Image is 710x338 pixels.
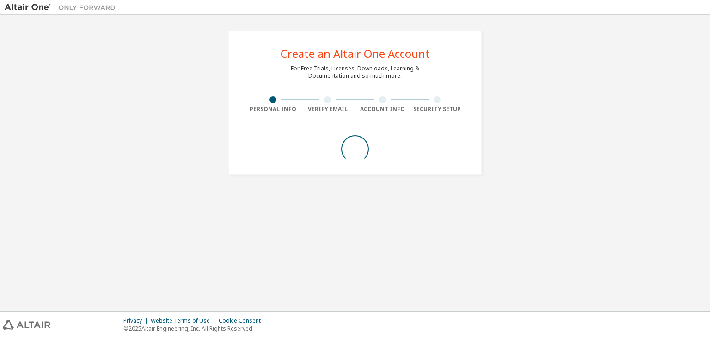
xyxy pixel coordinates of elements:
[410,106,465,113] div: Security Setup
[123,325,266,332] p: © 2025 Altair Engineering, Inc. All Rights Reserved.
[5,3,120,12] img: Altair One
[355,106,410,113] div: Account Info
[291,65,419,80] div: For Free Trials, Licenses, Downloads, Learning & Documentation and so much more.
[300,106,355,113] div: Verify Email
[123,317,151,325] div: Privacy
[3,320,50,330] img: altair_logo.svg
[151,317,219,325] div: Website Terms of Use
[219,317,266,325] div: Cookie Consent
[281,48,430,59] div: Create an Altair One Account
[245,106,300,113] div: Personal Info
